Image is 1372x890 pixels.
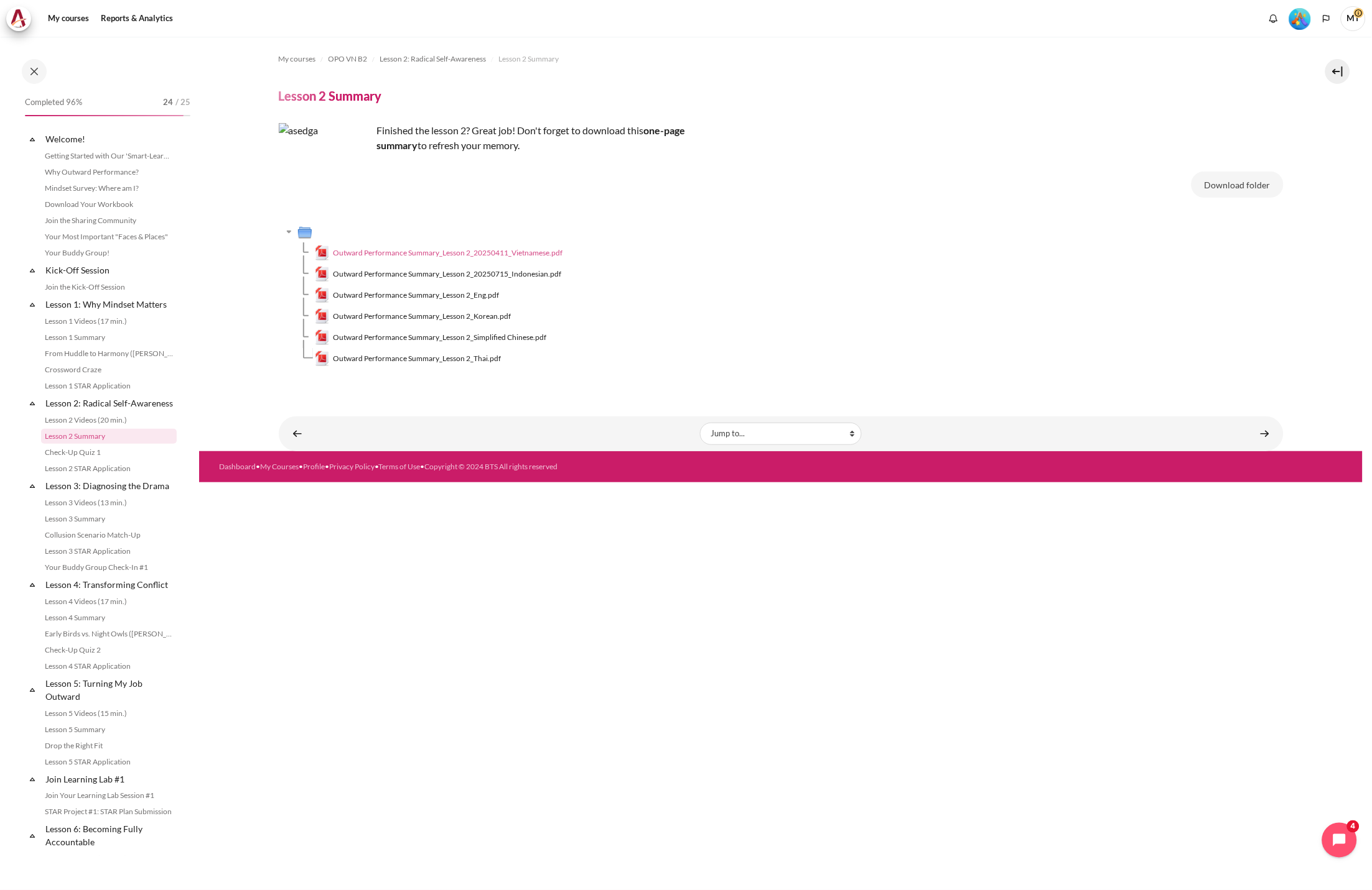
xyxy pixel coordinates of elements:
[41,280,177,295] a: Join the Kick-Off Session
[26,480,39,492] span: Collapse
[26,298,39,311] span: Collapse
[1284,7,1316,30] a: Level #5
[499,53,559,65] span: Lesson 2 Summary
[279,52,316,67] a: My courses
[26,684,39,696] span: Collapse
[163,96,173,109] span: 24
[26,397,39,410] span: Collapse
[380,53,487,65] span: Lesson 2: Radical Self-Awareness
[315,330,547,345] a: Outward Performance Summary_Lesson 2_Simplified Chinese.pdfOutward Performance Summary_Lesson 2_S...
[44,821,177,851] a: Lesson 6: Becoming Fully Accountable
[333,311,511,322] span: Outward Performance Summary_Lesson 2_Korean.pdf
[26,579,39,591] span: Collapse
[44,395,177,411] a: Lesson 2: Radical Self-Awareness
[41,445,177,460] a: Check-Up Quiz 1
[329,462,375,471] a: Privacy Policy
[41,706,177,721] a: Lesson 5 Videos (15 min.)
[96,6,177,31] a: Reports & Analytics
[315,330,330,345] img: Outward Performance Summary_Lesson 2_Simplified Chinese.pdf
[41,755,177,769] a: Lesson 5 STAR Application
[1317,9,1336,28] button: Languages
[41,495,177,510] a: Lesson 3 Videos (13 min.)
[41,560,177,575] a: Your Buddy Group Check-In #1
[41,852,177,867] a: Lesson 6 Videos (18 min.)
[41,805,177,820] a: STAR Project #1: STAR Plan Submission
[41,528,177,543] a: Collusion Scenario Match-Up
[41,378,177,393] a: Lesson 1 STAR Application
[41,512,177,526] a: Lesson 3 Summary
[329,53,368,65] span: OPO VN B2
[279,123,714,153] p: Finished the lesson 2? Great job! Don't forget to download this to refresh your memory.
[41,229,177,244] a: Your Most Important "Faces & Places"
[44,576,177,593] a: Lesson 4: Transforming Conflict
[279,123,372,216] img: asedga
[41,245,177,260] a: Your Buddy Group!
[41,429,177,444] a: Lesson 2 Summary
[315,309,330,324] img: Outward Performance Summary_Lesson 2_Korean.pdf
[499,52,559,67] a: Lesson 2 Summary
[285,421,310,446] a: ◄ Lesson 2 Videos (20 min.)
[315,245,563,260] a: Outward Performance Summary_Lesson 2_20250411_Vietnamese.pdfOutward Performance Summary_Lesson 2_...
[333,290,499,301] span: Outward Performance Summary_Lesson 2_Eng.pdf
[315,267,562,282] a: Outward Performance Summary_Lesson 2_20250715_Indonesian.pdfOutward Performance Summary_Lesson 2_...
[25,115,184,116] div: 96%
[315,351,502,366] a: Outward Performance Summary_Lesson 2_Thai.pdfOutward Performance Summary_Lesson 2_Thai.pdf
[279,88,382,104] h4: Lesson 2 Summary
[1289,8,1311,30] img: Level #5
[41,722,177,737] a: Lesson 5 Summary
[41,659,177,674] a: Lesson 4 STAR Application
[41,197,177,212] a: Download Your Workbook
[26,773,39,786] span: Collapse
[41,362,177,377] a: Crossword Craze
[41,626,177,641] a: Early Birds vs. Night Owls ([PERSON_NAME]'s Story)
[175,96,190,109] span: / 25
[41,594,177,609] a: Lesson 4 Videos (17 min.)
[41,789,177,804] a: Join Your Learning Lab Session #1
[10,9,27,28] img: Architeck
[44,675,177,705] a: Lesson 5: Turning My Job Outward
[26,133,39,145] span: Collapse
[315,267,330,282] img: Outward Performance Summary_Lesson 2_20250715_Indonesian.pdf
[333,268,561,280] span: Outward Performance Summary_Lesson 2_20250715_Indonesian.pdf
[333,353,501,364] span: Outward Performance Summary_Lesson 2_Thai.pdf
[41,643,177,658] a: Check-Up Quiz 2
[41,346,177,361] a: From Huddle to Harmony ([PERSON_NAME]'s Story)
[303,462,325,471] a: Profile
[41,149,177,163] a: Getting Started with Our 'Smart-Learning' Platform
[199,37,1363,451] section: Content
[1341,6,1366,31] span: MT
[1253,421,1277,446] a: Check-Up Quiz 1 ►
[41,314,177,329] a: Lesson 1 Videos (17 min.)
[380,52,487,67] a: Lesson 2: Radical Self-Awareness
[1289,7,1311,30] div: Level #5
[41,165,177,180] a: Why Outward Performance?
[378,462,420,471] a: Terms of Use
[41,413,177,428] a: Lesson 2 Videos (20 min.)
[333,332,546,343] span: Outward Performance Summary_Lesson 2_Simplified Chinese.pdf
[315,351,330,366] img: Outward Performance Summary_Lesson 2_Thai.pdf
[44,131,177,147] a: Welcome!
[333,247,562,259] span: Outward Performance Summary_Lesson 2_20250411_Vietnamese.pdf
[44,6,93,31] a: My courses
[44,262,177,278] a: Kick-Off Session
[219,462,256,471] a: Dashboard
[315,309,511,324] a: Outward Performance Summary_Lesson 2_Korean.pdfOutward Performance Summary_Lesson 2_Korean.pdf
[315,288,500,303] a: Outward Performance Summary_Lesson 2_Eng.pdfOutward Performance Summary_Lesson 2_Eng.pdf
[1341,6,1366,31] a: User menu
[279,49,1284,69] nav: Navigation bar
[1264,9,1283,28] div: Show notification window with no new notifications
[315,245,330,260] img: Outward Performance Summary_Lesson 2_20250411_Vietnamese.pdf
[25,96,82,109] span: Completed 96%
[260,462,299,471] a: My Courses
[41,738,177,753] a: Drop the Right Fit
[329,52,368,67] a: OPO VN B2
[41,544,177,559] a: Lesson 3 STAR Application
[315,288,330,303] img: Outward Performance Summary_Lesson 2_Eng.pdf
[41,461,177,476] a: Lesson 2 STAR Application
[44,477,177,494] a: Lesson 3: Diagnosing the Drama
[41,610,177,625] a: Lesson 4 Summary
[41,181,177,196] a: Mindset Survey: Where am I?
[44,771,177,787] a: Join Learning Lab #1
[41,213,177,228] a: Join the Sharing Community
[424,462,558,471] a: Copyright © 2024 BTS All rights reserved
